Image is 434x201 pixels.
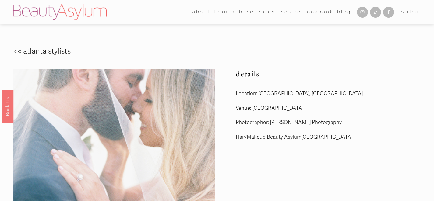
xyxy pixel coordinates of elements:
a: Instagram [357,7,368,18]
p: Venue: [GEOGRAPHIC_DATA] [236,104,369,113]
a: Lookbook [305,8,334,17]
a: Rates [259,8,275,17]
h2: details [236,69,369,79]
span: 0 [415,9,419,15]
a: Facebook [383,7,394,18]
a: Blog [337,8,351,17]
img: Beauty Asylum | Bridal Hair &amp; Makeup Charlotte &amp; Atlanta [13,4,107,20]
a: Beauty Asylum [267,134,302,140]
a: folder dropdown [192,8,210,17]
a: Inquire [279,8,301,17]
span: ( ) [412,9,421,15]
a: albums [233,8,256,17]
p: Hair/Makeup: [GEOGRAPHIC_DATA] [236,133,369,142]
a: << atlanta stylists [13,47,71,56]
a: TikTok [370,7,381,18]
p: Location: [GEOGRAPHIC_DATA], [GEOGRAPHIC_DATA] [236,89,369,99]
a: 0 items in cart [400,8,421,16]
a: Book Us [2,90,13,123]
span: about [192,8,210,16]
p: Photographer: [PERSON_NAME] Photography [236,118,369,127]
a: folder dropdown [214,8,229,17]
span: team [214,8,229,16]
